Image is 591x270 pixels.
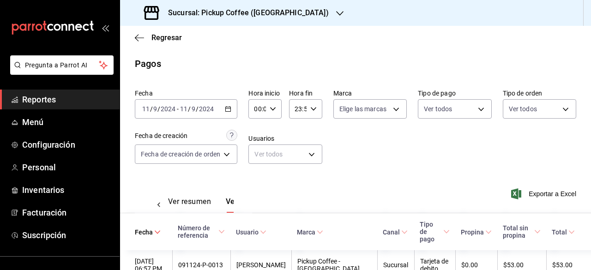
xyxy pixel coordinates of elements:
[513,188,576,199] button: Exportar a Excel
[135,33,182,42] button: Regresar
[383,228,408,236] span: Canal
[22,138,112,151] span: Configuración
[22,229,112,241] span: Suscripción
[10,55,114,75] button: Pregunta a Parrot AI
[102,24,109,31] button: open_drawer_menu
[177,105,179,113] span: -
[22,161,112,174] span: Personal
[248,90,282,96] label: Hora inicio
[420,221,450,243] span: Tipo de pago
[151,33,182,42] span: Regresar
[289,90,322,96] label: Hora fin
[135,228,161,236] span: Fecha
[25,60,99,70] span: Pregunta a Parrot AI
[552,228,575,236] span: Total
[22,184,112,196] span: Inventarios
[191,105,196,113] input: --
[135,57,161,71] div: Pagos
[157,105,160,113] span: /
[188,105,191,113] span: /
[22,206,112,219] span: Facturación
[141,150,220,159] span: Fecha de creación de orden
[161,7,329,18] h3: Sucursal: Pickup Coffee ([GEOGRAPHIC_DATA])
[160,105,176,113] input: ----
[22,93,112,106] span: Reportes
[168,197,211,213] button: Ver resumen
[339,104,386,114] span: Elige las marcas
[503,224,541,239] span: Total sin propina
[509,104,537,114] span: Ver todos
[178,261,225,269] div: 091124-P-0013
[503,90,576,96] label: Tipo de orden
[297,228,323,236] span: Marca
[333,90,407,96] label: Marca
[248,144,322,164] div: Ver todos
[248,135,322,142] label: Usuarios
[180,105,188,113] input: --
[461,261,492,269] div: $0.00
[135,90,237,96] label: Fecha
[6,67,114,77] a: Pregunta a Parrot AI
[503,261,541,269] div: $53.00
[196,105,199,113] span: /
[424,104,452,114] span: Ver todos
[199,105,214,113] input: ----
[418,90,491,96] label: Tipo de pago
[383,261,409,269] div: Sucursal
[22,116,112,128] span: Menú
[226,197,261,213] button: Ver pagos
[236,228,266,236] span: Usuario
[168,197,234,213] div: navigation tabs
[178,224,225,239] span: Número de referencia
[150,105,153,113] span: /
[461,228,492,236] span: Propina
[142,105,150,113] input: --
[153,105,157,113] input: --
[236,261,286,269] div: [PERSON_NAME]
[552,261,576,269] div: $53.00
[135,131,187,141] div: Fecha de creación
